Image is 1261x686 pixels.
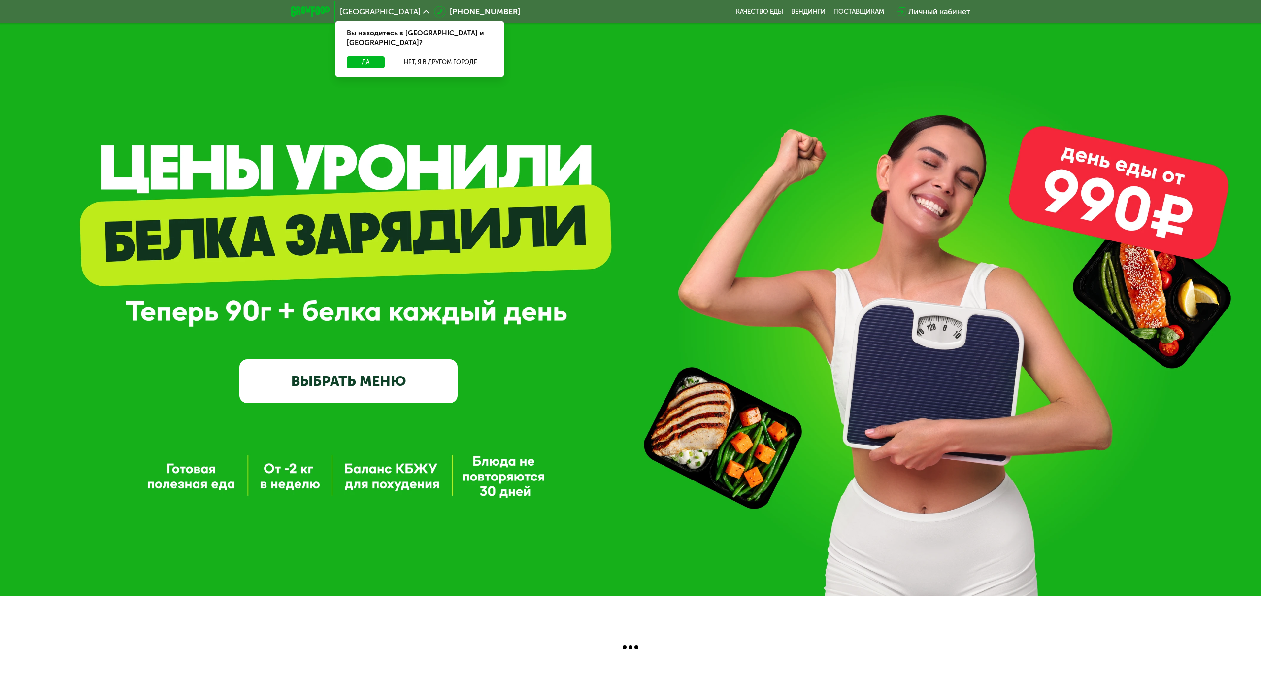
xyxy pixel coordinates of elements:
[736,8,783,16] a: Качество еды
[347,56,385,68] button: Да
[833,8,884,16] div: поставщикам
[908,6,970,18] div: Личный кабинет
[434,6,520,18] a: [PHONE_NUMBER]
[340,8,421,16] span: [GEOGRAPHIC_DATA]
[239,359,458,403] a: ВЫБРАТЬ МЕНЮ
[389,56,493,68] button: Нет, я в другом городе
[335,21,504,56] div: Вы находитесь в [GEOGRAPHIC_DATA] и [GEOGRAPHIC_DATA]?
[791,8,826,16] a: Вендинги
